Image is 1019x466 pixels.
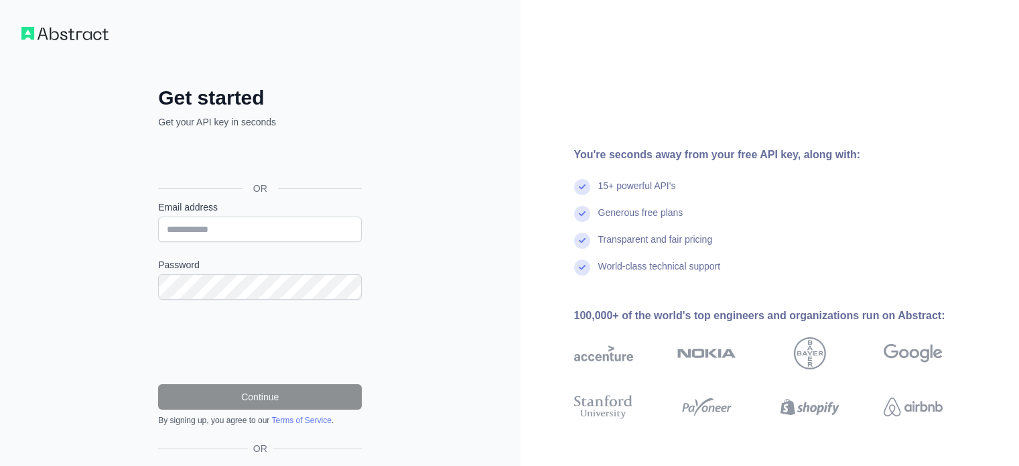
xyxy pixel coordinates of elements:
img: shopify [780,392,839,422]
button: Continue [158,384,362,410]
div: Generous free plans [598,206,683,233]
img: google [884,337,943,369]
iframe: Sign in with Google Button [151,143,366,173]
img: check mark [574,233,590,249]
img: Workflow [21,27,109,40]
div: World-class technical support [598,259,721,286]
img: stanford university [574,392,633,422]
h2: Get started [158,86,362,110]
img: accenture [574,337,633,369]
iframe: reCAPTCHA [158,316,362,368]
img: check mark [574,179,590,195]
div: Transparent and fair pricing [598,233,713,259]
label: Email address [158,200,362,214]
span: OR [248,442,273,455]
div: 15+ powerful API's [598,179,676,206]
span: OR [243,182,278,195]
img: check mark [574,259,590,276]
p: Get your API key in seconds [158,115,362,129]
img: payoneer [677,392,736,422]
img: check mark [574,206,590,222]
a: Terms of Service [271,416,331,425]
img: nokia [677,337,736,369]
img: bayer [794,337,826,369]
div: You're seconds away from your free API key, along with: [574,147,986,163]
label: Password [158,258,362,272]
img: airbnb [884,392,943,422]
div: 100,000+ of the world's top engineers and organizations run on Abstract: [574,308,986,324]
div: By signing up, you agree to our . [158,415,362,426]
